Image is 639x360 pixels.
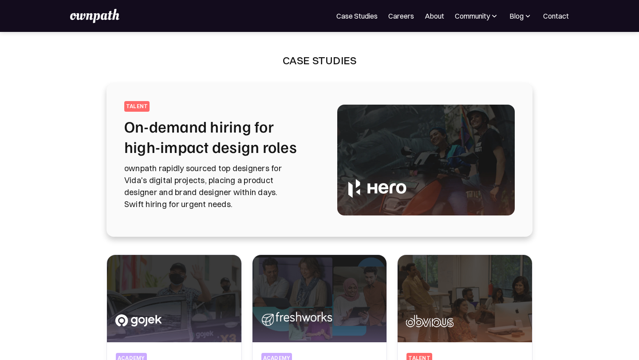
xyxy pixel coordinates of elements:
[124,101,515,219] a: talentOn-demand hiring for high-impact design rolesownpath rapidly sourced top designers for Vida...
[425,11,444,21] a: About
[252,255,387,342] img: Upskilling designers for high-impact product success
[455,11,490,21] div: Community
[509,11,524,21] div: Blog
[107,255,241,342] img: Coaching Senior Designers to Design Managers
[126,103,148,110] div: talent
[398,255,532,342] img: In conversation with Obvious about their hiring experience with ownpath
[283,53,357,67] div: Case Studies
[124,162,316,210] p: ownpath rapidly sourced top designers for Vida's digital projects, placing a product designer and...
[388,11,414,21] a: Careers
[543,11,569,21] a: Contact
[336,11,378,21] a: Case Studies
[124,116,316,157] h2: On-demand hiring for high-impact design roles
[509,11,532,21] div: Blog
[455,11,499,21] div: Community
